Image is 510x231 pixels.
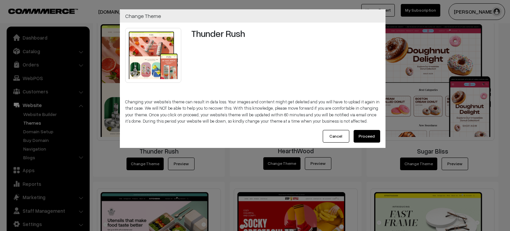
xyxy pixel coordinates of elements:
button: Proceed [354,130,380,143]
button: Cancel [323,130,349,143]
div: Change Theme [120,9,385,23]
img: theme [125,28,182,83]
p: Changing your website’s theme can result in data loss. Your images and content might get deleted ... [125,99,380,125]
h3: Thunder Rush [191,28,380,39]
